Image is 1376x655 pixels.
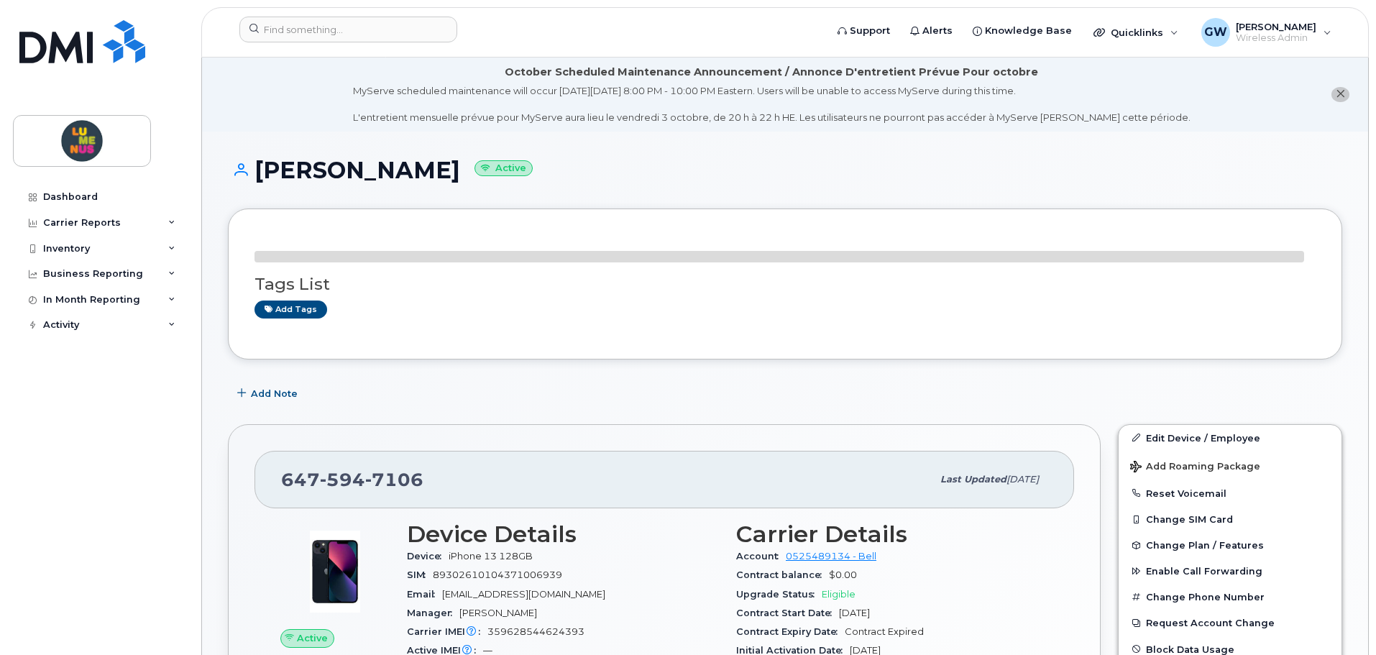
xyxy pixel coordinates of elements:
[736,569,829,580] span: Contract balance
[353,84,1191,124] div: MyServe scheduled maintenance will occur [DATE][DATE] 8:00 PM - 10:00 PM Eastern. Users will be u...
[1130,461,1260,475] span: Add Roaming Package
[736,608,839,618] span: Contract Start Date
[1119,558,1341,584] button: Enable Call Forwarding
[228,157,1342,183] h1: [PERSON_NAME]
[487,626,584,637] span: 359628544624393
[839,608,870,618] span: [DATE]
[940,474,1006,485] span: Last updated
[736,589,822,600] span: Upgrade Status
[228,381,310,407] button: Add Note
[1331,87,1349,102] button: close notification
[251,387,298,400] span: Add Note
[407,551,449,562] span: Device
[254,275,1316,293] h3: Tags List
[1119,532,1341,558] button: Change Plan / Features
[474,160,533,177] small: Active
[254,301,327,319] a: Add tags
[407,626,487,637] span: Carrier IMEI
[281,469,423,490] span: 647
[1119,425,1341,451] a: Edit Device / Employee
[736,626,845,637] span: Contract Expiry Date
[297,631,328,645] span: Active
[365,469,423,490] span: 7106
[736,521,1048,547] h3: Carrier Details
[1119,506,1341,532] button: Change SIM Card
[505,65,1038,80] div: October Scheduled Maintenance Announcement / Annonce D'entretient Prévue Pour octobre
[1119,480,1341,506] button: Reset Voicemail
[1119,584,1341,610] button: Change Phone Number
[442,589,605,600] span: [EMAIL_ADDRESS][DOMAIN_NAME]
[407,589,442,600] span: Email
[736,551,786,562] span: Account
[292,528,378,615] img: image20231002-3703462-1ig824h.jpeg
[320,469,365,490] span: 594
[433,569,562,580] span: 89302610104371006939
[829,569,857,580] span: $0.00
[786,551,876,562] a: 0525489134 - Bell
[1006,474,1039,485] span: [DATE]
[1146,540,1264,551] span: Change Plan / Features
[1119,451,1341,480] button: Add Roaming Package
[449,551,533,562] span: iPhone 13 128GB
[407,569,433,580] span: SIM
[1146,566,1262,577] span: Enable Call Forwarding
[407,608,459,618] span: Manager
[822,589,856,600] span: Eligible
[459,608,537,618] span: [PERSON_NAME]
[1119,610,1341,636] button: Request Account Change
[845,626,924,637] span: Contract Expired
[407,521,719,547] h3: Device Details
